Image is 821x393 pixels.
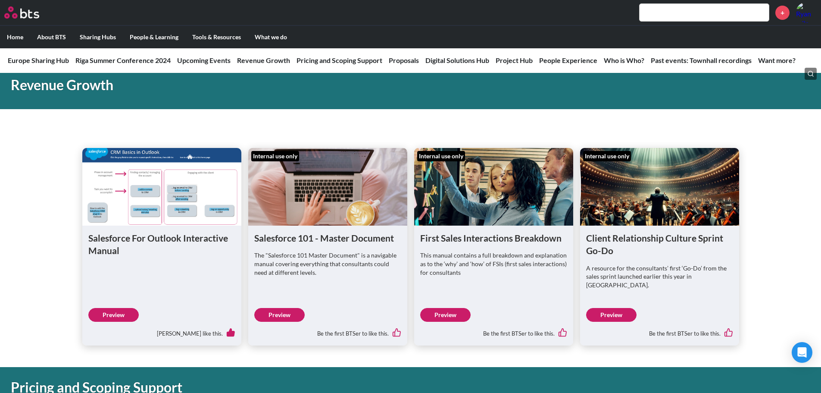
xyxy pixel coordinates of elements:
a: Digital Solutions Hub [425,56,489,64]
p: The "Salesforce 101 Master Document" is a navigable manual covering everything that consultants c... [254,251,401,277]
img: Ryan Stiles [796,2,817,23]
div: Be the first BTSer to like this. [420,322,567,340]
a: Preview [586,308,637,322]
a: Preview [88,308,139,322]
h1: First Sales Interactions Breakdown [420,232,567,244]
a: Europe Sharing Hub [8,56,69,64]
a: Project Hub [496,56,533,64]
a: Preview [420,308,471,322]
div: Internal use only [417,151,465,161]
a: People Experience [539,56,597,64]
a: Go home [4,6,55,19]
a: Who is Who? [604,56,644,64]
h1: Salesforce For Outlook Interactive Manual [88,232,235,257]
a: Revenue Growth [237,56,290,64]
div: Internal use only [583,151,631,161]
a: Past events: Townhall recordings [651,56,752,64]
img: BTS Logo [4,6,39,19]
div: Be the first BTSer to like this. [254,322,401,340]
a: Riga Summer Conference 2024 [75,56,171,64]
a: Upcoming Events [177,56,231,64]
label: People & Learning [123,26,185,48]
a: Profile [796,2,817,23]
div: Open Intercom Messenger [792,342,812,363]
a: Proposals [389,56,419,64]
h1: Revenue Growth [11,75,570,95]
label: What we do [248,26,294,48]
a: + [775,6,790,20]
h1: Client Relationship Culture Sprint Go-Do [586,232,733,257]
label: About BTS [30,26,73,48]
a: Preview [254,308,305,322]
p: This manual contains a full breakdown and explanation as to the ‘why’ and ‘how’ of FSIs (first sa... [420,251,567,277]
h1: Salesforce 101 - Master Document [254,232,401,244]
div: [PERSON_NAME] like this. [88,322,235,340]
label: Sharing Hubs [73,26,123,48]
div: Internal use only [251,151,299,161]
p: A resource for the consultants’ first ‘Go-Do’ from the sales sprint launched earlier this year in... [586,264,733,289]
a: Pricing and Scoping Support [297,56,382,64]
a: Want more? [758,56,796,64]
div: Be the first BTSer to like this. [586,322,733,340]
label: Tools & Resources [185,26,248,48]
